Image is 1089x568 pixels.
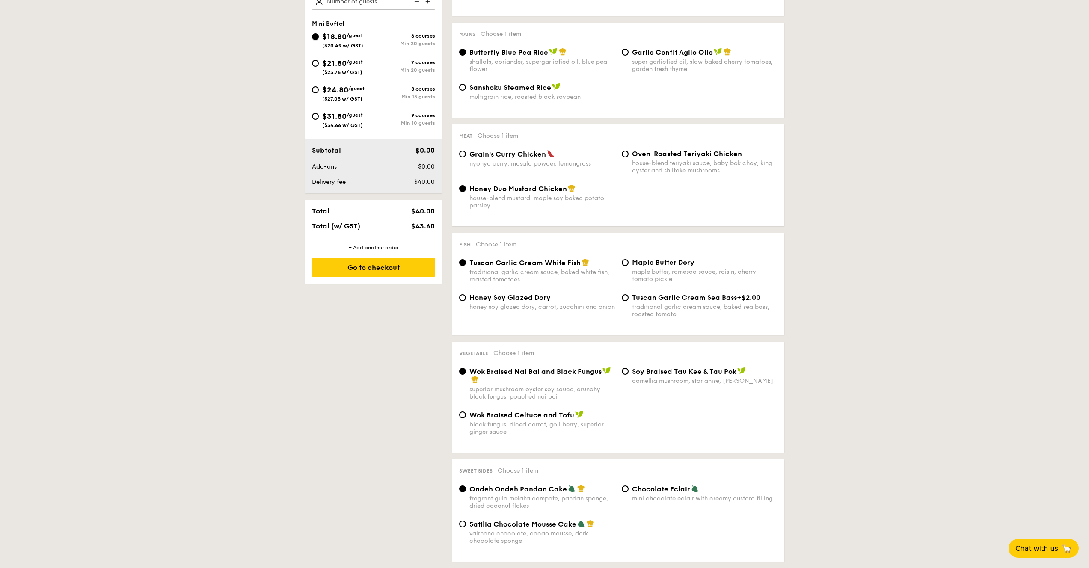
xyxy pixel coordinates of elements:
div: 9 courses [374,112,435,118]
span: Wok Braised Celtuce and Tofu [469,411,574,419]
input: $31.80/guest($34.66 w/ GST)9 coursesMin 10 guests [312,113,319,120]
input: Tuscan Garlic Cream Sea Bass+$2.00traditional garlic cream sauce, baked sea bass, roasted tomato [622,294,629,301]
div: valrhona chocolate, cacao mousse, dark chocolate sponge [469,530,615,544]
input: Wok Braised Nai Bai and Black Fungussuperior mushroom oyster soy sauce, crunchy black fungus, poa... [459,368,466,375]
input: Sanshoku Steamed Ricemultigrain rice, roasted black soybean [459,84,466,91]
img: icon-vegetarian.fe4039eb.svg [691,485,699,492]
span: Sanshoku Steamed Rice [469,83,551,92]
img: icon-vegan.f8ff3823.svg [602,367,611,375]
div: Min 15 guests [374,94,435,100]
span: Delivery fee [312,178,346,186]
span: Honey Soy Glazed Dory [469,293,551,302]
img: icon-vegan.f8ff3823.svg [549,48,558,56]
span: Mains [459,31,475,37]
input: Ondeh Ondeh Pandan Cakefragrant gula melaka compote, pandan sponge, dried coconut flakes [459,485,466,492]
span: Mini Buffet [312,20,345,27]
span: $0.00 [418,163,435,170]
span: Total (w/ GST) [312,222,360,230]
span: Garlic Confit Aglio Olio [632,48,713,56]
img: icon-vegan.f8ff3823.svg [737,367,746,375]
button: Chat with us🦙 [1009,539,1079,558]
div: superior mushroom oyster soy sauce, crunchy black fungus, poached nai bai [469,386,615,400]
input: Grain's Curry Chickennyonya curry, masala powder, lemongrass [459,151,466,157]
span: Oven-Roasted Teriyaki Chicken [632,150,742,158]
img: icon-spicy.37a8142b.svg [547,150,555,157]
input: Honey Soy Glazed Doryhoney soy glazed dory, carrot, zucchini and onion [459,294,466,301]
img: icon-chef-hat.a58ddaea.svg [724,48,731,56]
span: Fish [459,242,471,248]
img: icon-vegan.f8ff3823.svg [714,48,722,56]
div: multigrain rice, roasted black soybean [469,93,615,101]
div: fragrant gula melaka compote, pandan sponge, dried coconut flakes [469,495,615,509]
div: Min 20 guests [374,41,435,47]
span: $43.60 [411,222,435,230]
div: mini chocolate eclair with creamy custard filling [632,495,777,502]
input: $21.80/guest($23.76 w/ GST)7 coursesMin 20 guests [312,60,319,67]
span: /guest [347,33,363,38]
div: super garlicfied oil, slow baked cherry tomatoes, garden fresh thyme [632,58,777,73]
span: $40.00 [414,178,435,186]
span: /guest [348,86,365,92]
div: 8 courses [374,86,435,92]
input: $24.80/guest($27.03 w/ GST)8 coursesMin 15 guests [312,86,319,93]
span: $21.80 [322,59,347,68]
span: Choose 1 item [498,467,538,474]
span: Sweet sides [459,468,493,474]
span: ($34.66 w/ GST) [322,122,363,128]
div: Go to checkout [312,258,435,277]
span: ($23.76 w/ GST) [322,69,362,75]
span: ($20.49 w/ GST) [322,43,363,49]
span: Grain's Curry Chicken [469,150,546,158]
span: Choose 1 item [476,241,516,248]
img: icon-vegetarian.fe4039eb.svg [568,485,576,492]
span: Honey Duo Mustard Chicken [469,185,567,193]
span: Total [312,207,329,215]
img: icon-chef-hat.a58ddaea.svg [471,376,479,383]
span: $31.80 [322,112,347,121]
span: $40.00 [411,207,435,215]
div: maple butter, romesco sauce, raisin, cherry tomato pickle [632,268,777,283]
div: traditional garlic cream sauce, baked white fish, roasted tomatoes [469,269,615,283]
span: +$2.00 [737,293,760,302]
div: + Add another order [312,244,435,251]
img: icon-vegan.f8ff3823.svg [552,83,561,91]
img: icon-chef-hat.a58ddaea.svg [577,485,585,492]
div: camellia mushroom, star anise, [PERSON_NAME] [632,377,777,385]
div: 7 courses [374,59,435,65]
span: Vegetable [459,350,488,356]
input: ⁠Soy Braised Tau Kee & Tau Pokcamellia mushroom, star anise, [PERSON_NAME] [622,368,629,375]
span: Satilia Chocolate Mousse Cake [469,520,576,528]
input: Butterfly Blue Pea Riceshallots, coriander, supergarlicfied oil, blue pea flower [459,49,466,56]
input: Oven-Roasted Teriyaki Chickenhouse-blend teriyaki sauce, baby bok choy, king oyster and shiitake ... [622,151,629,157]
div: 6 courses [374,33,435,39]
input: Wok Braised Celtuce and Tofublack fungus, diced carrot, goji berry, superior ginger sauce [459,411,466,418]
div: black fungus, diced carrot, goji berry, superior ginger sauce [469,421,615,435]
span: /guest [347,59,363,65]
div: shallots, coriander, supergarlicfied oil, blue pea flower [469,58,615,73]
img: icon-chef-hat.a58ddaea.svg [582,258,589,266]
img: icon-chef-hat.a58ddaea.svg [559,48,567,56]
div: Min 10 guests [374,120,435,126]
div: traditional garlic cream sauce, baked sea bass, roasted tomato [632,303,777,318]
span: Chocolate Eclair [632,485,690,493]
input: Chocolate Eclairmini chocolate eclair with creamy custard filling [622,485,629,492]
input: $18.80/guest($20.49 w/ GST)6 coursesMin 20 guests [312,33,319,40]
span: Subtotal [312,146,341,154]
span: $24.80 [322,85,348,95]
span: Ondeh Ondeh Pandan Cake [469,485,567,493]
img: icon-chef-hat.a58ddaea.svg [587,520,594,527]
span: Tuscan Garlic Cream Sea Bass [632,293,737,302]
span: Add-ons [312,163,337,170]
input: Garlic Confit Aglio Oliosuper garlicfied oil, slow baked cherry tomatoes, garden fresh thyme [622,49,629,56]
div: house-blend mustard, maple soy baked potato, parsley [469,195,615,209]
input: Maple Butter Dorymaple butter, romesco sauce, raisin, cherry tomato pickle [622,259,629,266]
span: Chat with us [1015,544,1058,553]
div: Min 20 guests [374,67,435,73]
input: Satilia Chocolate Mousse Cakevalrhona chocolate, cacao mousse, dark chocolate sponge [459,521,466,527]
span: ⁠Soy Braised Tau Kee & Tau Pok [632,367,736,376]
span: Choose 1 item [493,349,534,357]
div: house-blend teriyaki sauce, baby bok choy, king oyster and shiitake mushrooms [632,160,777,174]
span: Tuscan Garlic Cream White Fish [469,259,581,267]
span: Maple Butter Dory [632,258,694,266]
img: icon-vegetarian.fe4039eb.svg [577,520,585,527]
